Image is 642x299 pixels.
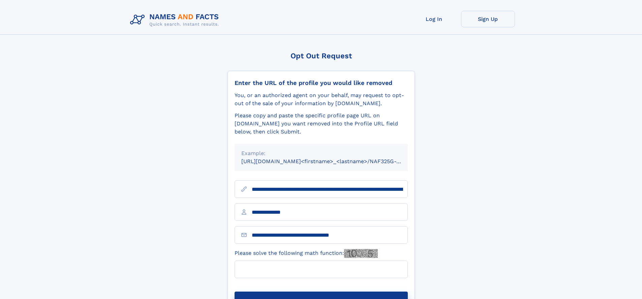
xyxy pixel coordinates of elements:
[407,11,461,27] a: Log In
[235,249,378,258] label: Please solve the following math function:
[235,112,408,136] div: Please copy and paste the specific profile page URL on [DOMAIN_NAME] you want removed into the Pr...
[227,52,415,60] div: Opt Out Request
[461,11,515,27] a: Sign Up
[241,149,401,157] div: Example:
[127,11,224,29] img: Logo Names and Facts
[241,158,421,165] small: [URL][DOMAIN_NAME]<firstname>_<lastname>/NAF325G-xxxxxxxx
[235,79,408,87] div: Enter the URL of the profile you would like removed
[235,91,408,108] div: You, or an authorized agent on your behalf, may request to opt-out of the sale of your informatio...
